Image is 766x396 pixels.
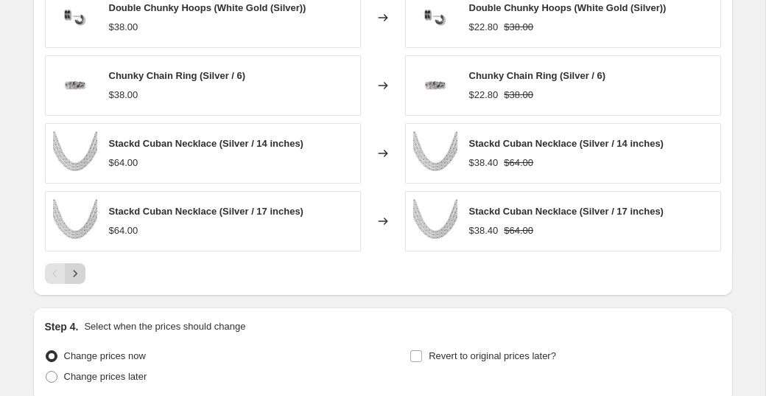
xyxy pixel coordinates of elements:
strike: $38.00 [504,20,533,35]
div: $64.00 [109,223,138,238]
div: $64.00 [109,156,138,170]
span: Change prices now [64,350,146,361]
nav: Pagination [45,263,85,284]
span: Revert to original prices later? [429,350,556,361]
span: Change prices later [64,371,147,382]
span: Chunky Chain Ring (Silver / 6) [109,70,246,81]
span: Stackd Cuban Necklace (Silver / 14 inches) [469,138,664,149]
img: GarnishedInGold163816_80x.jpg [53,199,97,243]
div: $38.40 [469,223,499,238]
div: $22.80 [469,88,499,103]
div: $22.80 [469,20,499,35]
img: GarnishedInGold163816_80x.jpg [413,199,457,243]
img: GiGProduct20230560_80x.jpg [53,63,97,108]
div: $38.00 [109,20,138,35]
strike: $64.00 [504,223,533,238]
div: $38.40 [469,156,499,170]
h2: Step 4. [45,319,79,334]
span: Stackd Cuban Necklace (Silver / 17 inches) [109,206,303,217]
img: GarnishedInGold163816_80x.jpg [413,131,457,176]
img: GiGProduct20230560_80x.jpg [413,63,457,108]
strike: $64.00 [504,156,533,170]
span: Stackd Cuban Necklace (Silver / 17 inches) [469,206,664,217]
span: Double Chunky Hoops (White Gold (Silver)) [109,2,306,13]
button: Next [65,263,85,284]
p: Select when the prices should change [84,319,245,334]
span: Chunky Chain Ring (Silver / 6) [469,70,606,81]
strike: $38.00 [504,88,533,103]
div: $38.00 [109,88,138,103]
span: Stackd Cuban Necklace (Silver / 14 inches) [109,138,303,149]
img: GarnishedInGold163816_80x.jpg [53,131,97,176]
span: Double Chunky Hoops (White Gold (Silver)) [469,2,667,13]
